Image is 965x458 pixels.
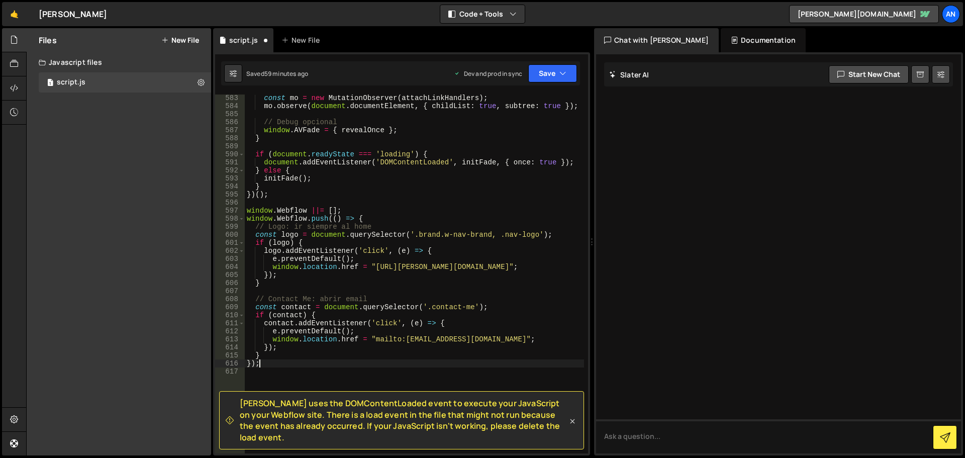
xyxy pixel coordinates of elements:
a: 🤙 [2,2,27,26]
button: New File [161,36,199,44]
div: [PERSON_NAME] [39,8,107,20]
div: 586 [215,118,245,126]
div: 585 [215,110,245,118]
div: 614 [215,343,245,351]
button: Code + Tools [440,5,525,23]
div: 594 [215,182,245,191]
div: 596 [215,199,245,207]
a: [PERSON_NAME][DOMAIN_NAME] [789,5,939,23]
div: 587 [215,126,245,134]
div: 605 [215,271,245,279]
div: 612 [215,327,245,335]
div: 588 [215,134,245,142]
div: 599 [215,223,245,231]
a: An [942,5,960,23]
h2: Files [39,35,57,46]
div: 608 [215,295,245,303]
div: 591 [215,158,245,166]
div: Saved [246,69,308,78]
div: 583 [215,94,245,102]
div: 607 [215,287,245,295]
h2: Slater AI [609,70,649,79]
div: 602 [215,247,245,255]
div: 598 [215,215,245,223]
div: script.js [229,35,258,45]
button: Save [528,64,577,82]
div: 16797/45948.js [39,72,211,93]
div: 604 [215,263,245,271]
div: 613 [215,335,245,343]
div: 595 [215,191,245,199]
div: 589 [215,142,245,150]
div: 611 [215,319,245,327]
span: [PERSON_NAME] uses the DOMContentLoaded event to execute your JavaScript on your Webflow site. Th... [240,398,567,443]
div: 601 [215,239,245,247]
span: 1 [47,79,53,87]
div: 584 [215,102,245,110]
div: 593 [215,174,245,182]
div: 615 [215,351,245,359]
div: 616 [215,359,245,368]
div: 59 minutes ago [264,69,308,78]
div: Chat with [PERSON_NAME] [594,28,719,52]
div: 617 [215,368,245,376]
div: script.js [57,78,85,87]
div: 603 [215,255,245,263]
div: 597 [215,207,245,215]
div: 592 [215,166,245,174]
div: New File [281,35,324,45]
div: 590 [215,150,245,158]
div: Dev and prod in sync [454,69,522,78]
div: Documentation [721,28,806,52]
div: Javascript files [27,52,211,72]
div: 609 [215,303,245,311]
button: Start new chat [829,65,909,83]
div: 606 [215,279,245,287]
div: 610 [215,311,245,319]
div: 600 [215,231,245,239]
